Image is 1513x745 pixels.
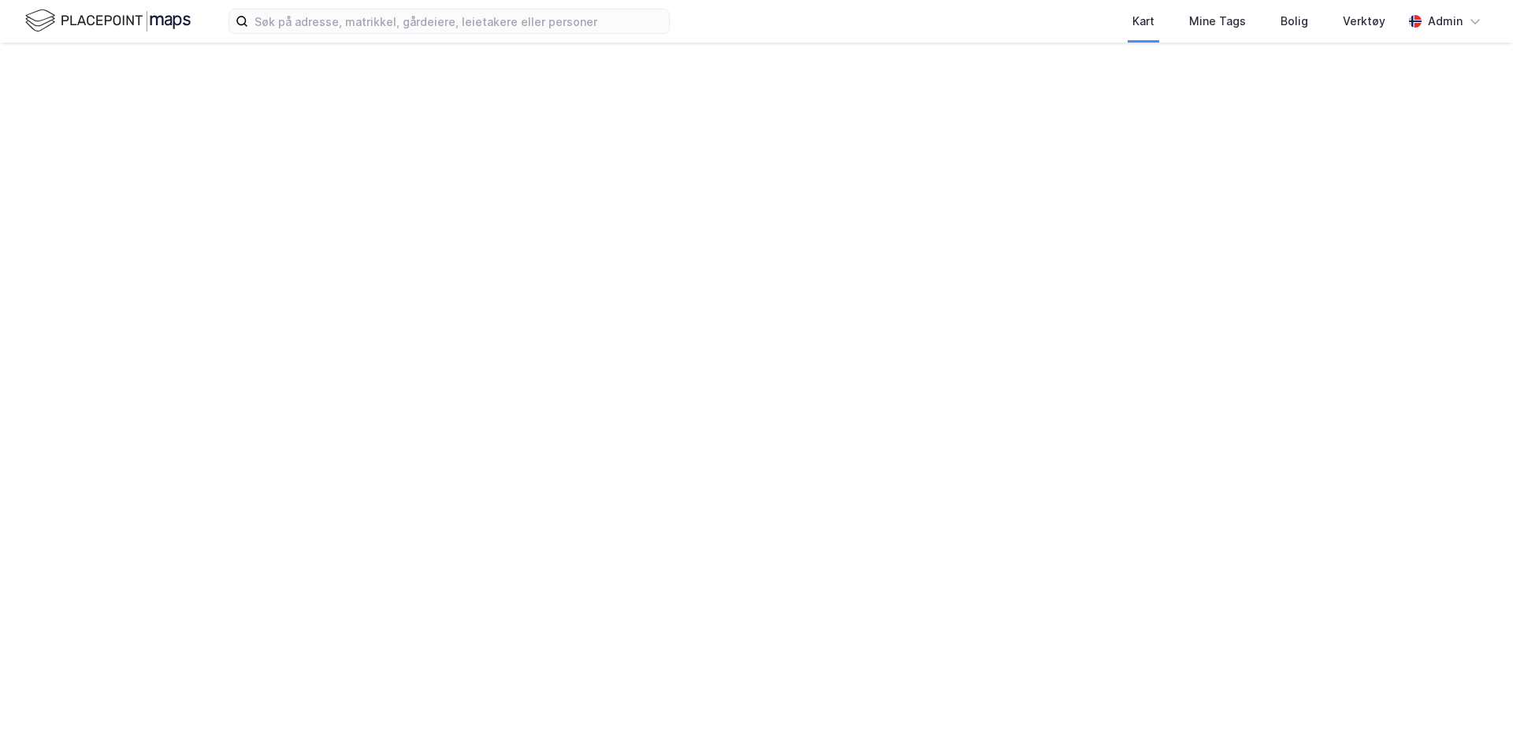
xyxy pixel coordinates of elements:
[1189,12,1246,31] div: Mine Tags
[1428,12,1463,31] div: Admin
[1343,12,1385,31] div: Verktøy
[248,9,669,33] input: Søk på adresse, matrikkel, gårdeiere, leietakere eller personer
[1132,12,1154,31] div: Kart
[1434,669,1513,745] iframe: Chat Widget
[25,7,191,35] img: logo.f888ab2527a4732fd821a326f86c7f29.svg
[1281,12,1308,31] div: Bolig
[1434,669,1513,745] div: Kontrollprogram for chat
